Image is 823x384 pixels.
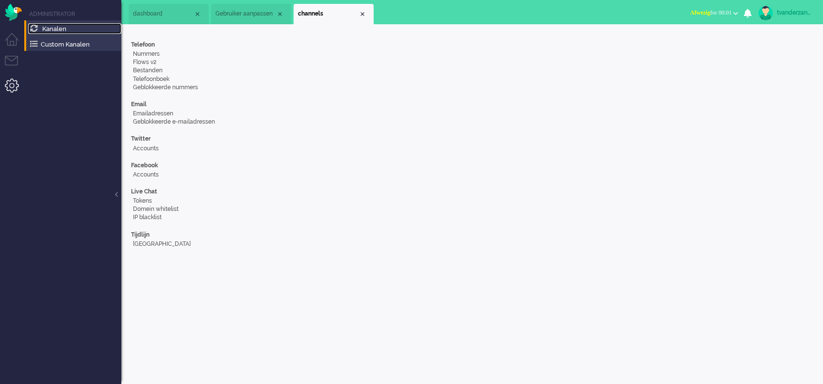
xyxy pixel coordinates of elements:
a: Tokens [131,197,228,205]
button: Afwezigfor 00:01 [684,6,744,20]
li: Tickets menu [5,56,27,78]
div: tvanderzandenvpk1 [777,8,813,17]
h4: Facebook [131,162,228,169]
div: Close tab [194,10,201,18]
span: Gebruiker aanpassen [215,10,276,18]
span: dashboard [133,10,194,18]
a: Nummers [131,50,228,58]
h4: Tijdlijn [131,232,228,238]
li: Admin menu [5,79,27,100]
a: Accounts [131,144,228,153]
a: Emailadressen [131,110,228,118]
div: Close tab [359,10,366,18]
a: Geblokkeerde e-mailadressen [131,118,228,126]
a: Kanalen [28,23,121,34]
li: Dashboard menu [5,33,27,55]
a: Telefoonboek [131,75,228,83]
a: Flows v2 [131,58,228,66]
img: avatar [758,6,773,20]
a: Accounts [131,171,228,179]
li: Dashboard [129,4,209,24]
span: Afwezig [690,9,710,16]
h4: Live Chat [131,189,228,195]
h4: Twitter [131,136,228,142]
a: Custom Kanalen [28,39,121,49]
li: user46 [211,4,291,24]
h4: Email [131,101,228,108]
span: for 00:01 [690,9,732,16]
a: IP blacklist [131,213,228,222]
a: Omnidesk [5,6,22,14]
a: Geblokkeerde nummers [131,83,228,92]
a: Bestanden [131,66,228,75]
li: channels [294,4,374,24]
a: Domein whitelist [131,205,228,213]
li: Afwezigfor 00:01 [684,3,744,24]
a: tvanderzandenvpk1 [757,6,813,20]
a: [GEOGRAPHIC_DATA] [131,240,228,248]
span: Kanalen [42,25,66,32]
h4: Telefoon [131,42,228,48]
img: flow_omnibird.svg [5,4,22,21]
div: Close tab [276,10,284,18]
li: Administrator [29,10,121,18]
span: channels [298,10,359,18]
